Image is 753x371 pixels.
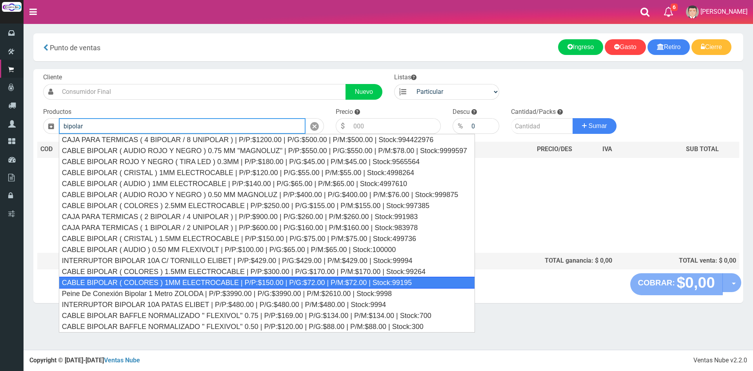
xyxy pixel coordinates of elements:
a: Gasto [605,39,646,55]
div: CABLE BIPOLAR ( CRISTAL ) 1MM ELECTROCABLE | P/P:$120.00 | P/G:$55.00 | P/M:$55.00 | Stock:4998264 [59,167,475,178]
div: CABLE BIPOLAR ( CRISTAL ) 1.5MM ELECTROCABLE | P/P:$150.00 | P/G:$75.00 | P/M:$75.00 | Stock:499736 [59,233,475,244]
div: INTERRUPTOR BIPOLAR 10A C/ TORNILLO ELIBET | P/P:$429.00 | P/G:$429.00 | P/M:$429.00 | Stock:99994 [59,255,475,266]
a: Cierre [691,39,731,55]
div: TOTAL ganancia: $ 0,00 [475,256,612,265]
div: CABLE BIPOLAR BAFFLE NORMALIZADO " FLEXIVOL" 0.75 | P/P:$169.00 | P/G:$134.00 | P/M:$134.00 | Sto... [59,310,475,321]
label: Cantidad/Packs [511,108,556,117]
input: 000 [467,118,499,134]
label: Descu [453,108,470,117]
strong: COBRAR: [638,278,675,287]
span: Punto de ventas [50,44,100,52]
span: SUB TOTAL [686,145,719,154]
span: PRECIO/DES [537,145,572,153]
a: Retiro [648,39,690,55]
input: Introduzca el nombre del producto [59,118,306,134]
div: % [453,118,467,134]
div: CABLE BIPOLAR ( COLORES ) 2.5MM ELECTROCABLE | P/P:$250.00 | P/G:$155.00 | P/M:$155.00 | Stock:99... [59,200,475,211]
div: CABLE BIPOLAR ( AUDIO ROJO Y NEGRO ) 0.50 MM MAGNOLUZ | P/P:$400.00 | P/G:$400.00 | P/M:$76.00 | ... [59,189,475,200]
span: IVA [602,145,612,153]
th: COD [37,142,73,157]
input: 000 [349,118,441,134]
a: Ingreso [558,39,603,55]
div: TOTAL venta: $ 0,00 [618,256,736,265]
div: INTERRUPTOR BIPOLAR 10A PATAS ELIBET | P/P:$480.00 | P/G:$480.00 | P/M:$480.00 | Stock:9994 [59,299,475,310]
img: User Image [686,5,699,18]
input: Consumidor Final [58,84,346,100]
span: [PERSON_NAME] [700,8,748,15]
button: COBRAR: $0,00 [630,273,723,295]
div: CABLE BIPOLAR ( COLORES ) 1.5MM ELECTROCABLE | P/P:$300.00 | P/G:$170.00 | P/M:$170.00 | Stock:99264 [59,266,475,277]
div: CABLE BIPOLAR BAFFLE NORMALIZADO " FLEXIVOL" 0.50 | P/P:$120.00 | P/G:$88.00 | P/M:$88.00 | Stock... [59,321,475,332]
div: CABLE BIPOLAR ( COLORES ) 1MM ELECTROCABLE | P/P:$150.00 | P/G:$72.00 | P/M:$72.00 | Stock:99195 [59,277,475,289]
div: CABLE BIPOLAR ( AUDIO ) 0.50 MM FLEXIVOLT | P/P:$100.00 | P/G:$65.00 | P/M:$65.00 | Stock:100000 [59,244,475,255]
span: 6 [671,4,678,11]
button: Sumar [573,118,617,134]
div: CAJA PARA TERMICAS ( 4 BIPOLAR / 8 UNIPOLAR ) | P/P:$1200.00 | P/G:$500.00 | P/M:$500.00 | Stock:... [59,134,475,145]
label: Cliente [43,73,62,82]
div: Ventas Nube v2.2.0 [693,356,747,365]
span: Sumar [589,122,607,129]
label: Precio [336,108,353,117]
img: Logo grande [2,2,22,12]
strong: $0,00 [677,274,715,291]
div: CAJA PARA TERMICAS ( 2 BIPOLAR / 4 UNIPOLAR ) | P/P:$900.00 | P/G:$260.00 | P/M:$260.00 | Stock:9... [59,211,475,222]
label: Productos [43,108,71,117]
div: CABLE BIPOLAR ROJO Y NEGRO ( TIRA LED ) 0.3MM | P/P:$180.00 | P/G:$45.00 | P/M:$45.00 | Stock:956... [59,156,475,167]
strong: Copyright © [DATE]-[DATE] [29,356,140,364]
a: Ventas Nube [104,356,140,364]
h3: Debes agregar un producto. [40,169,719,237]
div: CABLE BIPOLAR ( AUDIO ROJO Y NEGRO ) 0.75 MM "MAGNOLUZ" | P/P:$550.00 | P/G:$550.00 | P/M:$78.00 ... [59,145,475,156]
input: Cantidad [511,118,573,134]
div: $ [336,118,349,134]
a: Nuevo [346,84,382,100]
label: Listas [394,73,417,82]
div: Peine De Conexión Bipolar 1 Metro ZOLODA | P/P:$3990.00 | P/G:$3990.00 | P/M:$2610.00 | Stock:9998 [59,288,475,299]
div: CABLE BIPOLAR ( AUDIO ) 1MM ELECTROCABLE | P/P:$140.00 | P/G:$65.00 | P/M:$65.00 | Stock:4997610 [59,178,475,189]
div: CAJA PARA TERMICAS ( 1 BIPOLAR / 2 UNIPOLAR ) | P/P:$600.00 | P/G:$160.00 | P/M:$160.00 | Stock:9... [59,222,475,233]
